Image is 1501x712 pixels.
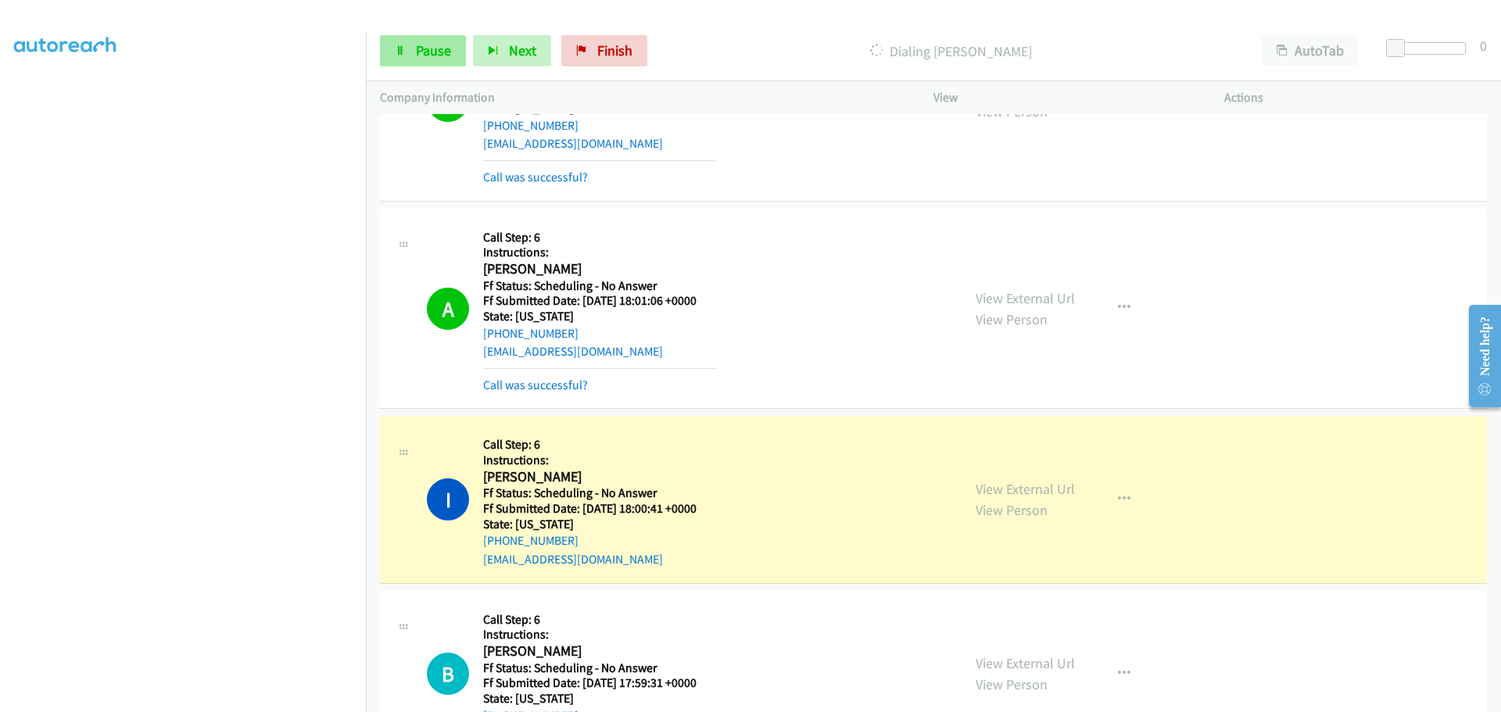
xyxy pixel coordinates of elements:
a: [EMAIL_ADDRESS][DOMAIN_NAME] [483,552,663,567]
h5: Ff Submitted Date: [DATE] 18:00:41 +0000 [483,501,716,517]
button: AutoTab [1262,35,1359,66]
a: [EMAIL_ADDRESS][DOMAIN_NAME] [483,136,663,151]
h5: Instructions: [483,453,716,468]
h5: Call Step: 6 [483,230,716,245]
h2: [PERSON_NAME] [483,468,716,486]
h5: Ff Submitted Date: [DATE] 18:01:06 +0000 [483,293,716,309]
h1: B [427,653,469,695]
a: View External Url [976,480,1075,498]
span: Finish [597,41,632,59]
a: View Person [976,501,1048,519]
h5: Ff Status: Scheduling - No Answer [483,278,716,294]
h5: Ff Status: Scheduling - No Answer [483,485,716,501]
h5: State: [US_STATE] [483,691,716,707]
p: View [933,88,1196,107]
a: View External Url [976,289,1075,307]
p: Company Information [380,88,905,107]
span: Next [509,41,536,59]
p: Actions [1224,88,1487,107]
h2: [PERSON_NAME] [483,260,716,278]
div: 0 [1480,35,1487,56]
p: Dialing [PERSON_NAME] [668,41,1234,62]
a: View Person [976,675,1048,693]
a: Finish [561,35,647,66]
h5: Ff Submitted Date: [DATE] 17:59:31 +0000 [483,675,716,691]
a: [PHONE_NUMBER] [483,533,579,548]
a: View External Url [976,654,1075,672]
h5: State: [US_STATE] [483,309,716,324]
h5: Ff Status: Scheduling - No Answer [483,660,716,676]
a: [PHONE_NUMBER] [483,326,579,341]
a: View Person [976,310,1048,328]
a: Call was successful? [483,377,588,392]
h1: A [427,288,469,330]
h5: Call Step: 6 [483,612,716,628]
h5: Instructions: [483,627,716,642]
a: Call was successful? [483,170,588,184]
a: Pause [380,35,466,66]
h5: Instructions: [483,245,716,260]
button: Next [473,35,551,66]
h2: [PERSON_NAME] [483,642,716,660]
a: [PHONE_NUMBER] [483,118,579,133]
div: The call is yet to be attempted [427,653,469,695]
h5: State: [US_STATE] [483,517,716,532]
h5: Call Step: 6 [483,437,716,453]
h1: I [427,478,469,521]
iframe: Resource Center [1456,294,1501,418]
a: View Person [976,102,1048,120]
span: Pause [416,41,451,59]
a: [EMAIL_ADDRESS][DOMAIN_NAME] [483,344,663,359]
